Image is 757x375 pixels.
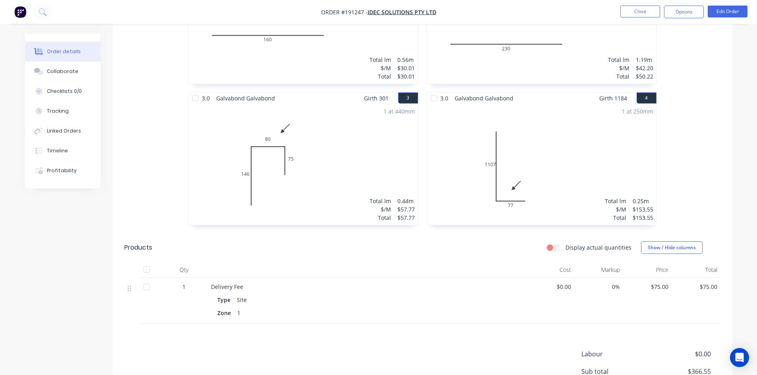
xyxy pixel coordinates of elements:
span: 1 [182,283,186,291]
span: Delivery Fee [211,283,243,290]
div: Type [217,294,234,306]
div: 01107771 at 250mmTotal lm$/MTotal0.25m$153.55$153.55 [427,104,656,225]
span: $75.00 [675,283,717,291]
button: Show / Hide columns [641,241,703,254]
span: Galvabond Galvabond [451,92,517,104]
div: 1 [234,307,244,319]
button: Collaborate [25,62,101,81]
div: 1.19m [636,56,653,64]
div: 1 at 440mm [383,107,415,115]
button: Options [664,6,704,18]
span: Galvabond Galvabond [213,92,278,104]
div: Total [370,72,391,81]
button: Timeline [25,141,101,161]
span: 0% [577,283,620,291]
div: $57.77 [397,213,415,222]
div: Site [234,294,250,306]
div: $50.22 [636,72,653,81]
div: Profitability [47,167,77,174]
div: $153.55 [633,205,653,213]
div: Total [605,213,626,222]
span: Girth 1184 [599,92,627,104]
div: Markup [574,262,623,278]
button: Edit Order [708,6,747,17]
div: Price [623,262,672,278]
button: Close [620,6,660,17]
div: Total [370,213,391,222]
span: $75.00 [626,283,669,291]
div: 0.44m [397,197,415,205]
div: $30.01 [397,72,415,81]
div: Total lm [608,56,629,64]
span: Labour [581,349,652,359]
div: Total lm [370,56,391,64]
div: Checklists 0/0 [47,88,82,95]
button: 4 [637,92,656,104]
div: $/M [370,205,391,213]
div: 0.25m [633,197,653,205]
div: Cost [526,262,575,278]
div: 1 at 250mm [622,107,653,115]
a: IDEC Solutions Pty Ltd [368,8,436,16]
div: Total lm [370,197,391,205]
button: Linked Orders [25,121,101,141]
div: Zone [217,307,234,319]
div: $30.01 [397,64,415,72]
div: Total [672,262,720,278]
div: 0.56m [397,56,415,64]
div: Total lm [605,197,626,205]
span: $0.00 [652,349,711,359]
div: $/M [605,205,626,213]
div: Collaborate [47,68,78,75]
div: $42.20 [636,64,653,72]
span: 3.0 [199,92,213,104]
div: 014680751 at 440mmTotal lm$/MTotal0.44m$57.77$57.77 [188,104,418,225]
div: Linked Orders [47,127,81,135]
button: 3 [398,92,418,104]
div: Open Intercom Messenger [730,348,749,367]
span: $0.00 [529,283,571,291]
div: $/M [608,64,629,72]
button: Profitability [25,161,101,181]
div: $153.55 [633,213,653,222]
div: Order details [47,48,81,55]
div: $57.77 [397,205,415,213]
button: Tracking [25,101,101,121]
img: Factory [14,6,26,18]
div: Timeline [47,147,68,154]
div: Total [608,72,629,81]
button: Order details [25,42,101,62]
span: Order #191247 - [321,8,368,16]
button: Checklists 0/0 [25,81,101,101]
div: Qty [160,262,208,278]
div: Tracking [47,108,69,115]
span: 3.0 [437,92,451,104]
div: Products [124,243,152,252]
span: Girth 301 [364,92,389,104]
div: $/M [370,64,391,72]
label: Display actual quantities [565,243,631,252]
